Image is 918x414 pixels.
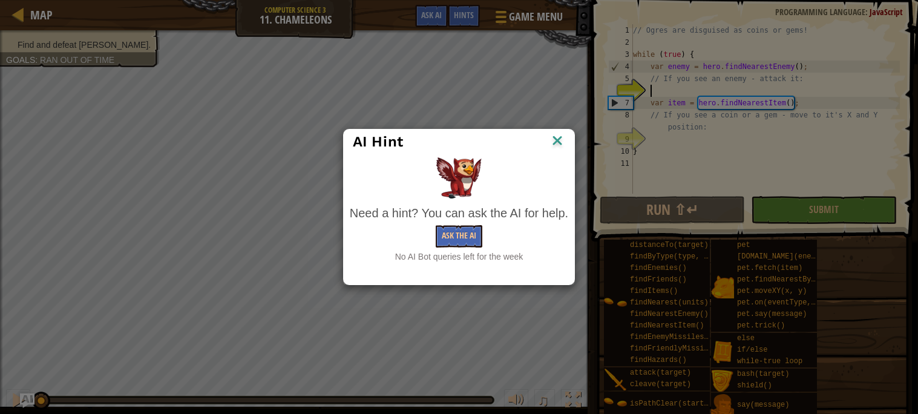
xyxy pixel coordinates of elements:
[436,157,482,199] img: AI Hint Animal
[353,133,404,150] span: AI Hint
[350,251,568,263] div: No AI Bot queries left for the week
[436,225,482,248] button: Ask the AI
[549,133,565,151] img: IconClose.svg
[350,205,568,222] div: Need a hint? You can ask the AI for help.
